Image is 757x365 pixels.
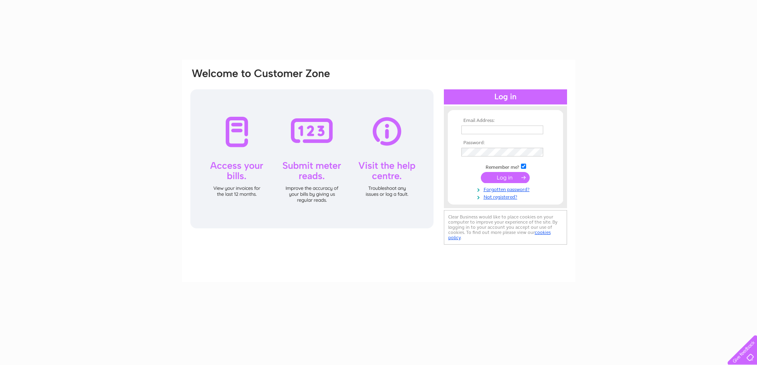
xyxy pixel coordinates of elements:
[459,162,552,170] td: Remember me?
[461,193,552,200] a: Not registered?
[481,172,530,183] input: Submit
[448,230,551,240] a: cookies policy
[444,210,567,245] div: Clear Business would like to place cookies on your computer to improve your experience of the sit...
[459,118,552,124] th: Email Address:
[459,140,552,146] th: Password:
[461,185,552,193] a: Forgotten password?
